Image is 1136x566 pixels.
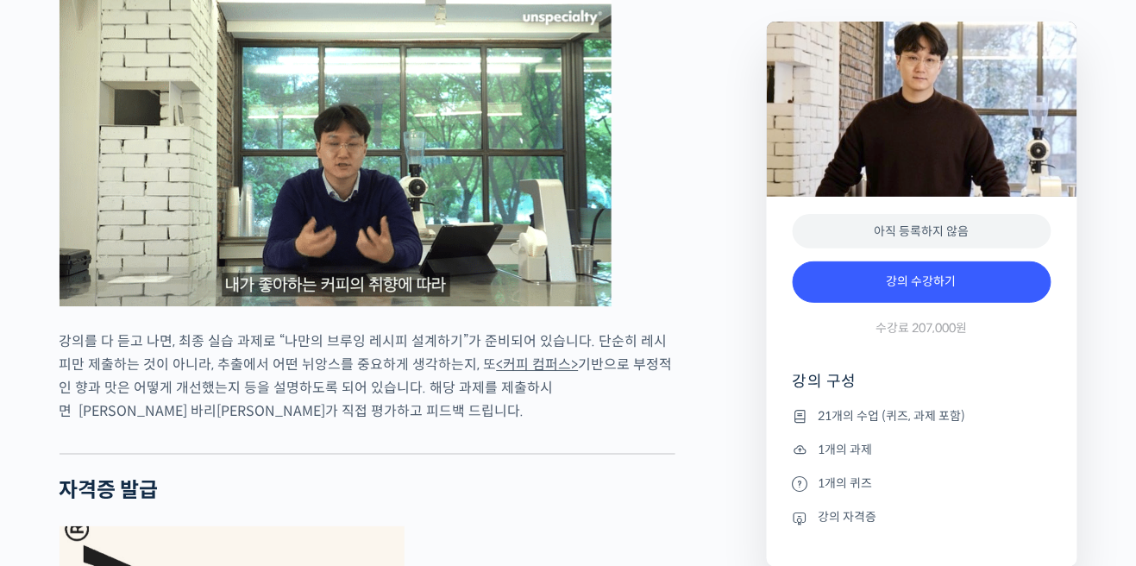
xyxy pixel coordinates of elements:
[60,330,675,423] p: 강의를 다 듣고 나면, 최종 실습 과제로 “나만의 브루잉 레시피 설계하기”가 준비되어 있습니다. 단순히 레시피만 제출하는 것이 아니라, 추출에서 어떤 뉘앙스를 중요하게 생각하...
[60,477,159,503] strong: 자격증 발급
[793,261,1051,303] a: 강의 수강하기
[114,423,223,466] a: 대화
[793,439,1051,460] li: 1개의 과제
[793,507,1051,528] li: 강의 자격증
[267,449,287,462] span: 설정
[793,214,1051,249] div: 아직 등록하지 않음
[793,371,1051,406] h4: 강의 구성
[876,320,968,336] span: 수강료 207,000원
[5,423,114,466] a: 홈
[793,406,1051,426] li: 21개의 수업 (퀴즈, 과제 포함)
[158,450,179,463] span: 대화
[223,423,331,466] a: 설정
[54,449,65,462] span: 홈
[497,355,579,374] a: <커피 컴퍼스>
[793,473,1051,494] li: 1개의 퀴즈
